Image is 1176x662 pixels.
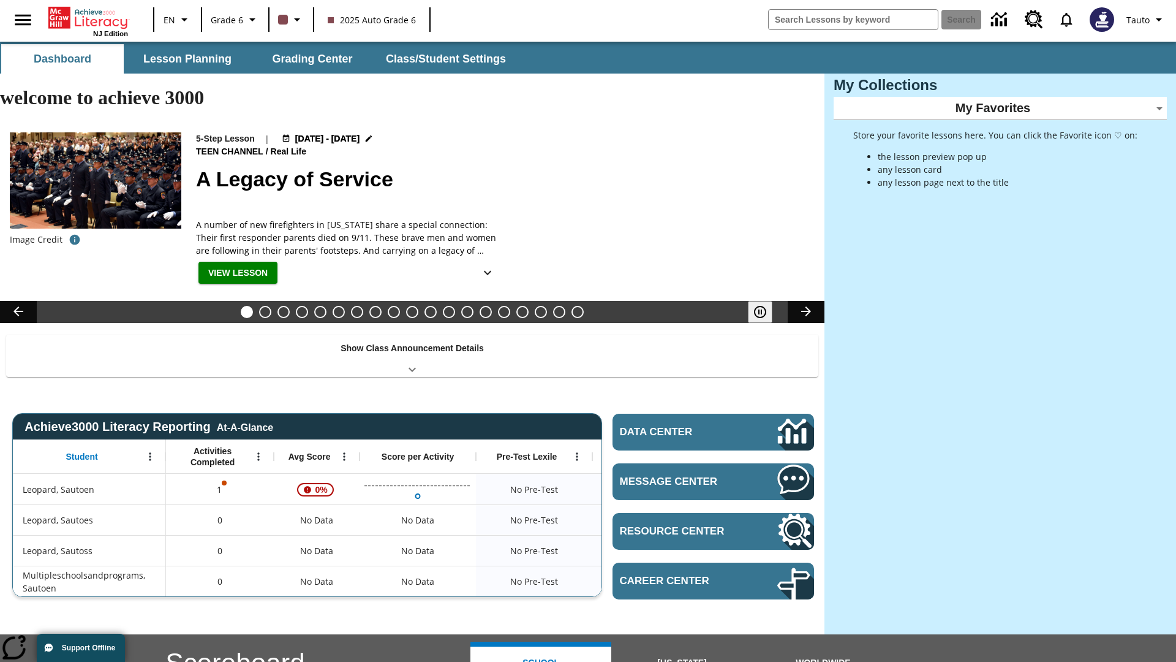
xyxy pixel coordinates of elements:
button: Aug 18 - Aug 18 Choose Dates [279,132,376,145]
input: search field [769,10,938,29]
button: Slide 10 Fashion Forward in Ancient Rome [406,306,418,318]
span: Tauto [1126,13,1150,26]
span: No Pre-Test, Leopard, Sautoen [510,483,558,496]
button: Open side menu [5,2,41,38]
span: No Data [294,569,339,594]
div: My Favorites [834,97,1167,120]
button: View Lesson [198,262,277,284]
div: No Data, Leopard, Sautoes [274,504,360,535]
button: Slide 7 The Last Homesteaders [351,306,363,318]
div: , 0%, Attention! This student's Average First Try Score of 0% is below 65%, Leopard, Sautoen [274,474,360,504]
span: Student [66,451,98,462]
span: Avg Score [288,451,331,462]
button: Pause [748,301,772,323]
li: any lesson card [878,163,1137,176]
span: NJ Edition [93,30,128,37]
a: Home [48,6,128,30]
span: 0% [310,479,332,501]
span: 0 [217,514,222,527]
button: Slide 8 Solar Power to the People [369,306,382,318]
span: No Pre-Test, Leopard, Sautoes [510,514,558,527]
div: No Data, Multipleschoolsandprograms, Sautoen [395,569,440,594]
button: Photo credit: New York Fire Department [62,229,87,251]
button: Slide 14 Career Lesson [480,306,492,318]
a: Career Center [612,563,814,599]
button: Slide 11 The Invasion of the Free CD [424,306,437,318]
button: Language: EN, Select a language [158,9,197,31]
span: Activities Completed [172,446,253,468]
button: Slide 12 Mixed Practice: Citing Evidence [443,306,455,318]
button: Slide 1 A Legacy of Service [241,306,253,318]
button: Profile/Settings [1121,9,1171,31]
button: Slide 16 Hooray for Constitution Day! [516,306,529,318]
span: 2025 Auto Grade 6 [328,13,416,26]
a: Data Center [612,414,814,451]
div: No Data, Multipleschoolsandprograms, Sautoen [592,566,709,596]
a: Notifications [1050,4,1082,36]
div: No Data, Leopard, Sautoes [592,504,709,535]
span: 0 [217,544,222,557]
button: Slide 18 Point of View [553,306,565,318]
div: Home [48,4,128,37]
li: the lesson preview pop up [878,150,1137,163]
span: Message Center [620,476,741,488]
span: / [266,146,268,156]
div: At-A-Glance [217,420,273,433]
span: Teen Channel [196,145,266,159]
button: Lesson carousel, Next [788,301,824,323]
button: Slide 3 All Aboard the Hyperloop? [277,306,290,318]
span: 0 [217,575,222,588]
span: Leopard, Sautoen [23,483,94,496]
button: Class/Student Settings [376,44,516,74]
div: No Data, Leopard, Sautoss [274,535,360,566]
span: Achieve3000 Literacy Reporting [24,420,273,434]
div: A number of new firefighters in [US_STATE] share a special connection: Their first responder pare... [196,218,502,257]
span: Support Offline [62,644,115,652]
span: A number of new firefighters in New York share a special connection: Their first responder parent... [196,218,502,257]
p: Store your favorite lessons here. You can click the Favorite icon ♡ on: [853,129,1137,142]
button: Slide 9 Attack of the Terrifying Tomatoes [388,306,400,318]
a: Resource Center, Will open in new tab [612,513,814,550]
a: Data Center [984,3,1017,37]
button: Slide 19 The Constitution's Balancing Act [571,306,584,318]
div: Show Class Announcement Details [6,335,818,377]
button: Open Menu [335,447,353,466]
span: No Pre-Test, Leopard, Sautoss [510,544,558,557]
button: Slide 2 Taking Movies to the X-Dimension [259,306,271,318]
button: Grade: Grade 6, Select a grade [206,9,265,31]
img: Avatar [1090,7,1114,32]
div: Pause [748,301,785,323]
span: Data Center [620,426,736,438]
div: 0, Multipleschoolsandprograms, Sautoen [166,566,274,596]
p: 1 [216,483,224,496]
span: [DATE] - [DATE] [295,132,360,145]
button: Open Menu [141,447,159,466]
img: A photograph of the graduation ceremony for the 2019 class of New York City Fire Department. Rebe... [10,132,181,229]
button: Slide 15 Cooking Up Native Traditions [498,306,510,318]
div: No Data, Leopard, Sautoen [592,474,709,504]
span: … [477,245,484,256]
span: Leopard, Sautoes [23,514,93,527]
button: Slide 4 Do You Want Fries With That? [296,306,308,318]
p: 5-Step Lesson [196,132,255,145]
span: Real Life [271,145,309,159]
span: Career Center [620,575,741,587]
p: Image Credit [10,234,62,246]
div: No Data, Leopard, Sautoes [395,508,440,533]
button: Slide 13 Pre-release lesson [461,306,473,318]
span: EN [164,13,175,26]
span: Pre-Test Lexile [497,451,557,462]
div: No Data, Leopard, Sautoss [592,535,709,566]
button: Open Menu [249,447,268,466]
span: No Data [294,538,339,563]
button: Class color is dark brown. Change class color [273,9,309,31]
h3: My Collections [834,77,1167,94]
button: Open Menu [568,447,586,466]
div: 0, Leopard, Sautoss [166,535,274,566]
span: Score per Activity [382,451,454,462]
button: Show Details [475,262,500,284]
a: Message Center [612,463,814,500]
span: Multipleschoolsandprograms, Sautoen [23,569,159,595]
div: No Data, Multipleschoolsandprograms, Sautoen [274,566,360,596]
li: any lesson page next to the title [878,176,1137,189]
